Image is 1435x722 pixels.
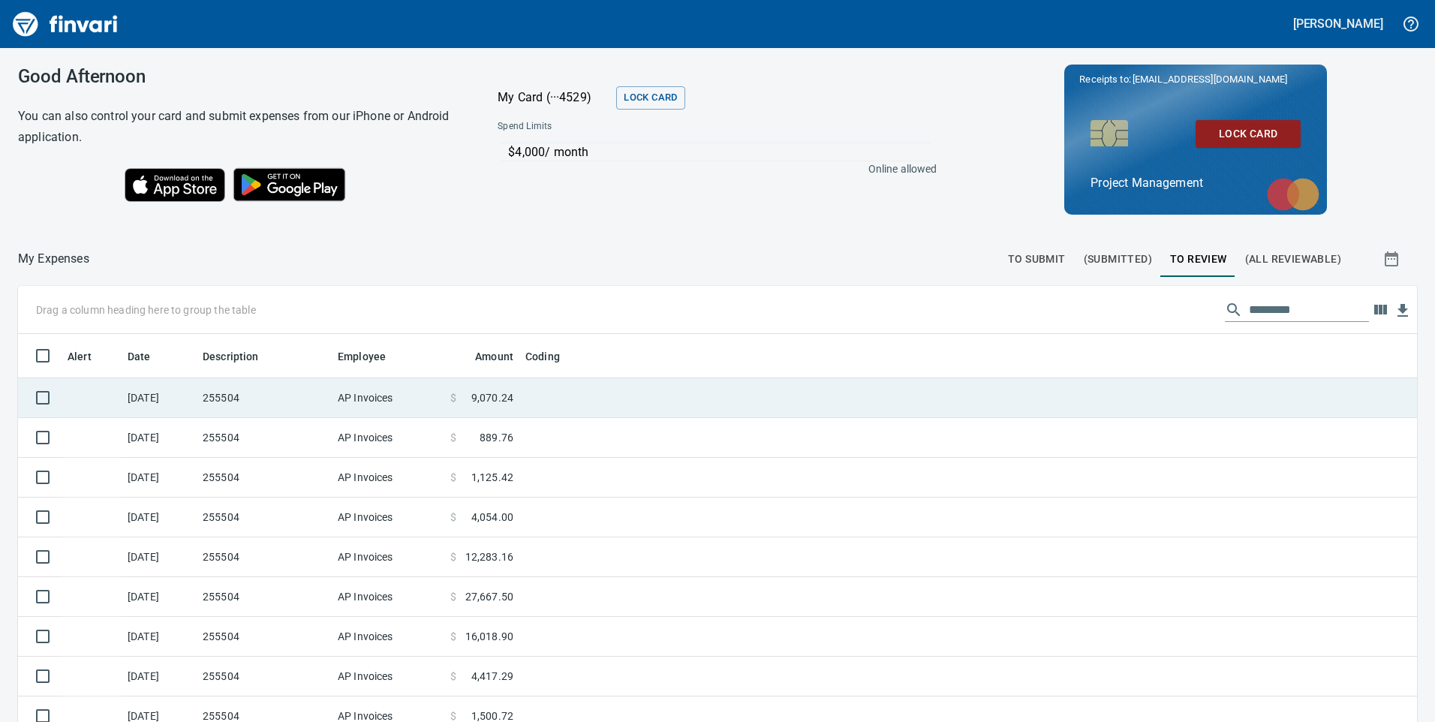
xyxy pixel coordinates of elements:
[9,6,122,42] img: Finvari
[1008,250,1066,269] span: To Submit
[128,347,151,366] span: Date
[18,66,460,87] h3: Good Afternoon
[122,577,197,617] td: [DATE]
[1208,125,1289,143] span: Lock Card
[122,378,197,418] td: [DATE]
[525,347,560,366] span: Coding
[68,347,92,366] span: Alert
[1369,241,1417,277] button: Show transactions within a particular date range
[471,470,513,485] span: 1,125.42
[465,589,513,604] span: 27,667.50
[338,347,405,366] span: Employee
[450,549,456,564] span: $
[508,143,929,161] p: $4,000 / month
[332,418,444,458] td: AP Invoices
[332,498,444,537] td: AP Invoices
[471,390,513,405] span: 9,070.24
[1196,120,1301,148] button: Lock Card
[1391,299,1414,322] button: Download table
[475,347,513,366] span: Amount
[1245,250,1341,269] span: (All Reviewable)
[1131,72,1289,86] span: [EMAIL_ADDRESS][DOMAIN_NAME]
[122,617,197,657] td: [DATE]
[332,458,444,498] td: AP Invoices
[197,458,332,498] td: 255504
[1170,250,1227,269] span: To Review
[197,498,332,537] td: 255504
[197,537,332,577] td: 255504
[197,657,332,696] td: 255504
[465,629,513,644] span: 16,018.90
[1289,12,1387,35] button: [PERSON_NAME]
[450,470,456,485] span: $
[125,168,225,202] img: Download on the App Store
[450,390,456,405] span: $
[486,161,937,176] p: Online allowed
[1079,72,1312,87] p: Receipts to:
[525,347,579,366] span: Coding
[332,378,444,418] td: AP Invoices
[450,430,456,445] span: $
[338,347,386,366] span: Employee
[225,160,354,209] img: Get it on Google Play
[68,347,111,366] span: Alert
[498,119,743,134] span: Spend Limits
[203,347,278,366] span: Description
[122,458,197,498] td: [DATE]
[18,250,89,268] p: My Expenses
[471,510,513,525] span: 4,054.00
[197,577,332,617] td: 255504
[450,629,456,644] span: $
[450,589,456,604] span: $
[197,617,332,657] td: 255504
[450,669,456,684] span: $
[465,549,513,564] span: 12,283.16
[332,617,444,657] td: AP Invoices
[1369,299,1391,321] button: Choose columns to display
[332,537,444,577] td: AP Invoices
[498,89,610,107] p: My Card (···4529)
[128,347,170,366] span: Date
[1084,250,1152,269] span: (Submitted)
[18,250,89,268] nav: breadcrumb
[1259,170,1327,218] img: mastercard.svg
[197,418,332,458] td: 255504
[1091,174,1301,192] p: Project Management
[471,669,513,684] span: 4,417.29
[480,430,513,445] span: 889.76
[616,86,684,110] button: Lock Card
[122,657,197,696] td: [DATE]
[197,378,332,418] td: 255504
[456,347,513,366] span: Amount
[624,89,677,107] span: Lock Card
[332,577,444,617] td: AP Invoices
[122,537,197,577] td: [DATE]
[450,510,456,525] span: $
[203,347,259,366] span: Description
[36,302,256,317] p: Drag a column heading here to group the table
[18,106,460,148] h6: You can also control your card and submit expenses from our iPhone or Android application.
[332,657,444,696] td: AP Invoices
[122,418,197,458] td: [DATE]
[1293,16,1383,32] h5: [PERSON_NAME]
[122,498,197,537] td: [DATE]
